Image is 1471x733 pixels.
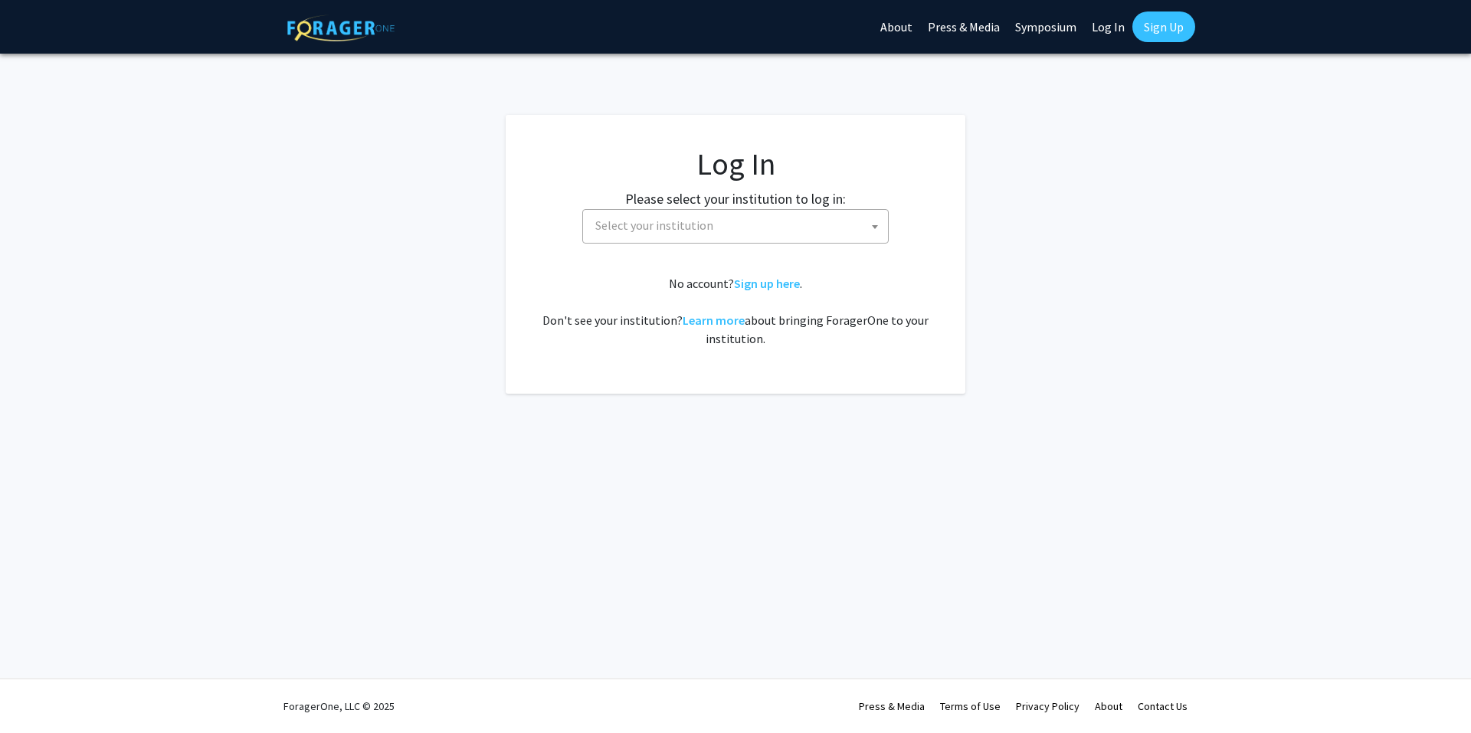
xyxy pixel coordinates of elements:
[1016,699,1079,713] a: Privacy Policy
[589,210,888,241] span: Select your institution
[536,274,935,348] div: No account? . Don't see your institution? about bringing ForagerOne to your institution.
[625,188,846,209] label: Please select your institution to log in:
[582,209,889,244] span: Select your institution
[283,679,395,733] div: ForagerOne, LLC © 2025
[536,146,935,182] h1: Log In
[1138,699,1188,713] a: Contact Us
[683,313,745,328] a: Learn more about bringing ForagerOne to your institution
[595,218,713,233] span: Select your institution
[940,699,1001,713] a: Terms of Use
[287,15,395,41] img: ForagerOne Logo
[1132,11,1195,42] a: Sign Up
[859,699,925,713] a: Press & Media
[734,276,800,291] a: Sign up here
[1095,699,1122,713] a: About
